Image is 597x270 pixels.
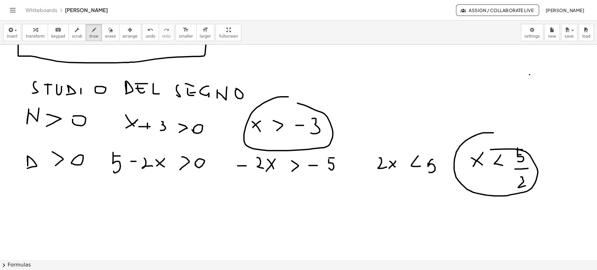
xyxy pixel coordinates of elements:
[183,26,189,34] i: format_size
[561,24,577,41] button: save
[3,24,21,41] button: insert
[25,7,57,13] a: Whiteboards
[147,26,153,34] i: undo
[7,34,18,39] span: insert
[86,24,102,41] button: draw
[123,34,138,39] span: arrange
[89,34,99,39] span: draw
[582,34,590,39] span: load
[119,24,141,41] button: arrange
[102,24,119,41] button: erase
[540,4,589,16] button: [PERSON_NAME]
[163,26,169,34] i: redo
[548,34,556,39] span: new
[159,24,174,41] button: redoredo
[48,24,69,41] button: keyboardkeypad
[105,34,116,39] span: erase
[55,26,61,34] i: keyboard
[8,5,18,15] button: Toggle navigation
[72,34,82,39] span: scrub
[196,24,214,41] button: format_sizelarger
[216,24,241,41] button: fullscreen
[26,34,45,39] span: transform
[456,4,539,16] button: Assign / Collaborate Live
[51,34,65,39] span: keypad
[565,34,573,39] span: save
[146,34,155,39] span: undo
[162,34,171,39] span: redo
[200,34,211,39] span: larger
[545,7,584,13] span: [PERSON_NAME]
[175,24,196,41] button: format_sizesmaller
[179,34,193,39] span: smaller
[219,34,238,39] span: fullscreen
[22,24,48,41] button: transform
[68,24,86,41] button: scrub
[544,24,560,41] button: new
[461,7,534,13] span: Assign / Collaborate Live
[524,34,540,39] span: settings
[579,24,594,41] button: load
[202,26,208,34] i: format_size
[521,24,543,41] button: settings
[142,24,159,41] button: undoundo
